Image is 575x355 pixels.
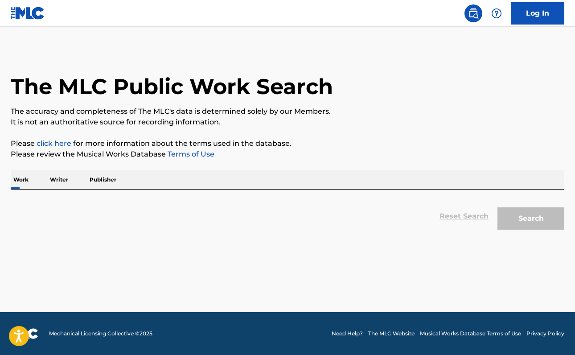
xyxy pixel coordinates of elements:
p: The accuracy and completeness of The MLC's data is determined solely by our Members. [11,106,564,117]
p: Publisher [87,170,119,189]
a: The MLC Website [368,330,415,338]
a: Log In [511,2,564,25]
a: Terms of Use [166,150,214,158]
h1: The MLC Public Work Search [11,73,333,100]
img: MLC Logo [11,7,45,20]
p: Please review the Musical Works Database [11,149,564,160]
span: Mechanical Licensing Collective © 2025 [49,330,152,338]
a: Public Search [464,4,482,22]
p: Writer [47,170,71,189]
div: Help [488,4,505,22]
img: help [491,8,502,19]
a: Privacy Policy [526,330,564,338]
a: click here [37,139,71,148]
form: Search Form [11,198,564,234]
img: logo [11,328,38,339]
p: It is not an authoritative source for recording information. [11,117,564,128]
p: Work [11,170,31,189]
img: search [468,8,479,19]
p: Please for more information about the terms used in the database. [11,138,564,149]
a: Need Help? [332,330,363,338]
a: Musical Works Database Terms of Use [420,330,521,338]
